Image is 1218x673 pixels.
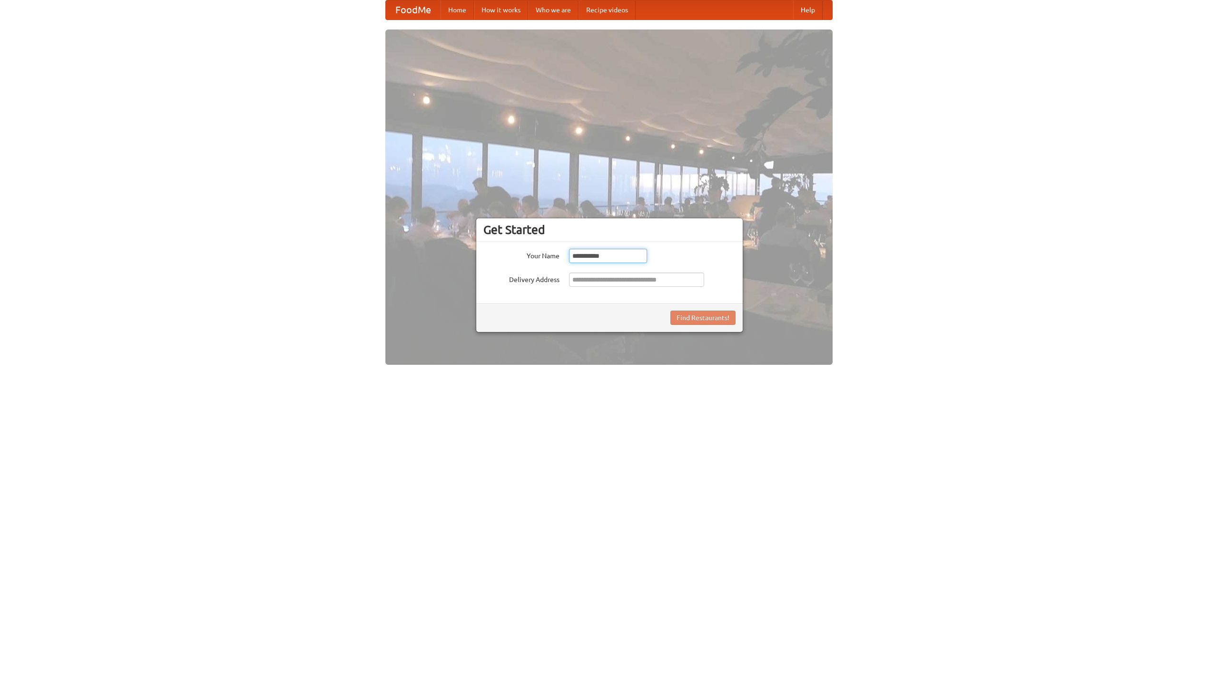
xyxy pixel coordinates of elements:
a: Help [793,0,823,20]
label: Your Name [483,249,560,261]
a: Home [441,0,474,20]
h3: Get Started [483,223,736,237]
label: Delivery Address [483,273,560,284]
a: Recipe videos [579,0,636,20]
a: FoodMe [386,0,441,20]
a: How it works [474,0,528,20]
button: Find Restaurants! [670,311,736,325]
a: Who we are [528,0,579,20]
